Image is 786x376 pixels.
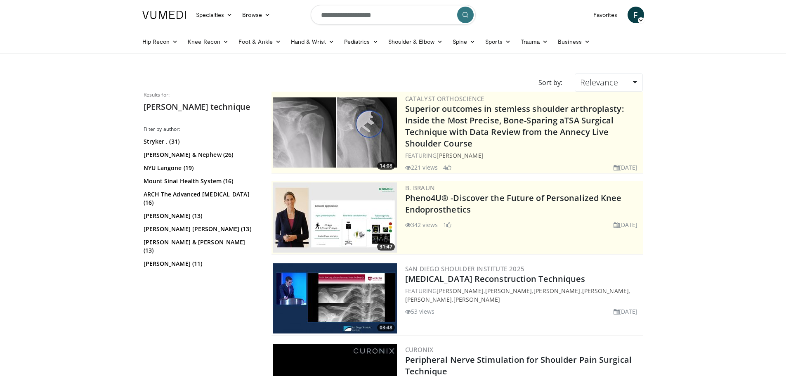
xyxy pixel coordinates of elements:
a: F [628,7,644,23]
a: Spine [448,33,480,50]
li: 342 views [405,220,438,229]
span: 03:48 [377,324,395,331]
a: Sports [480,33,516,50]
a: Favorites [588,7,623,23]
span: 14:08 [377,162,395,170]
li: [DATE] [614,307,638,316]
a: [PERSON_NAME] [582,287,629,295]
a: 31:47 [273,182,397,253]
span: 31:47 [377,243,395,251]
h2: [PERSON_NAME] technique [144,102,259,112]
li: [DATE] [614,220,638,229]
a: [PERSON_NAME] & [PERSON_NAME] (13) [144,238,257,255]
a: Hand & Wrist [286,33,339,50]
a: Browse [237,7,275,23]
a: [PERSON_NAME] (13) [144,212,257,220]
a: NYU Langone (19) [144,164,257,172]
a: 14:08 [273,97,397,168]
a: Shoulder & Elbow [383,33,448,50]
a: Business [553,33,595,50]
a: [PERSON_NAME] [437,151,483,159]
a: [PERSON_NAME] [405,296,452,303]
li: 53 views [405,307,435,316]
a: B. Braun [405,184,435,192]
img: 66f6b607-1699-49d5-ad9f-2a8460348553.300x170_q85_crop-smart_upscale.jpg [273,263,397,333]
a: Catalyst OrthoScience [405,95,484,103]
a: Stryker . (31) [144,137,257,146]
a: ARCH The Advanced [MEDICAL_DATA] (16) [144,190,257,207]
a: [MEDICAL_DATA] Reconstruction Techniques [405,273,585,284]
a: Superior outcomes in stemless shoulder arthroplasty: Inside the Most Precise, Bone-Sparing aTSA S... [405,103,624,149]
div: FEATURING , , , , , [405,286,641,304]
img: VuMedi Logo [142,11,186,19]
a: Pheno4U® -Discover the Future of Personalized Knee Endoprosthetics [405,192,622,215]
li: 4 [443,163,451,172]
a: Relevance [575,73,642,92]
a: Specialties [191,7,238,23]
li: 221 views [405,163,438,172]
div: Sort by: [532,73,569,92]
div: FEATURING [405,151,641,160]
img: 2c749dd2-eaed-4ec0-9464-a41d4cc96b76.300x170_q85_crop-smart_upscale.jpg [273,182,397,253]
a: [PERSON_NAME] [485,287,532,295]
a: Pediatrics [339,33,383,50]
a: 03:48 [273,263,397,333]
li: 1 [443,220,451,229]
a: [PERSON_NAME] [PERSON_NAME] (13) [144,225,257,233]
h3: Filter by author: [144,126,259,132]
a: [PERSON_NAME] [453,296,500,303]
a: San Diego Shoulder Institute 2025 [405,265,525,273]
a: [PERSON_NAME] [437,287,483,295]
span: Relevance [580,77,618,88]
p: Results for: [144,92,259,98]
a: Curonix [405,345,434,354]
li: [DATE] [614,163,638,172]
a: Hip Recon [137,33,183,50]
a: Foot & Ankle [234,33,286,50]
img: 9f15458b-d013-4cfd-976d-a83a3859932f.300x170_q85_crop-smart_upscale.jpg [273,97,397,168]
a: [PERSON_NAME] (11) [144,260,257,268]
a: [PERSON_NAME] [533,287,580,295]
a: [PERSON_NAME] & Nephew (26) [144,151,257,159]
a: Mount Sinai Health System (16) [144,177,257,185]
a: Knee Recon [183,33,234,50]
a: Trauma [516,33,553,50]
input: Search topics, interventions [311,5,476,25]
